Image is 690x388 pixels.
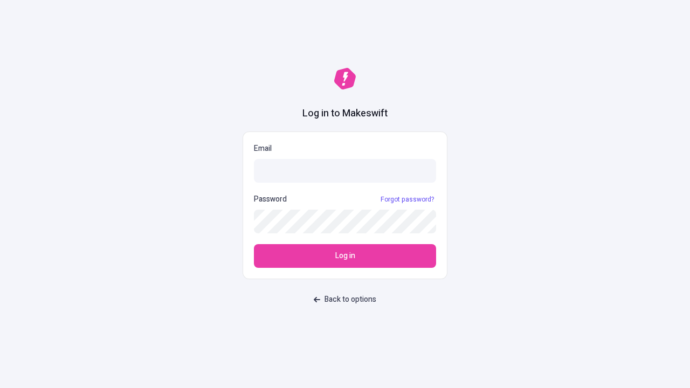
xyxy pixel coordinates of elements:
[378,195,436,204] a: Forgot password?
[254,193,287,205] p: Password
[325,294,376,306] span: Back to options
[254,244,436,268] button: Log in
[254,159,436,183] input: Email
[302,107,388,121] h1: Log in to Makeswift
[335,250,355,262] span: Log in
[307,290,383,309] button: Back to options
[254,143,436,155] p: Email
